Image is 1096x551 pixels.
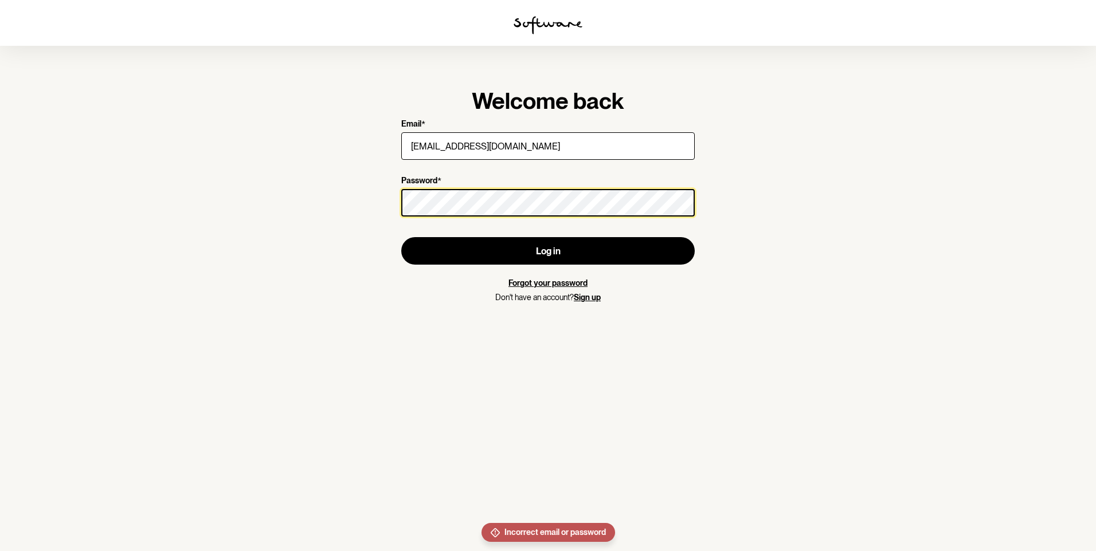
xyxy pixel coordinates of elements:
a: Forgot your password [508,278,588,288]
p: Email [401,119,421,130]
p: Password [401,176,437,187]
img: software logo [514,16,582,34]
h1: Welcome back [401,87,695,115]
button: Log in [401,237,695,265]
a: Sign up [574,293,601,302]
p: Don't have an account? [401,293,695,302]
